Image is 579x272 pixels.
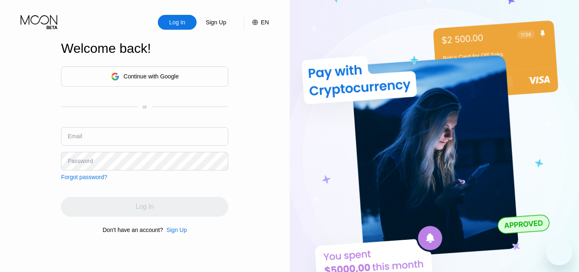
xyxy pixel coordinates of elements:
[546,239,572,265] iframe: Button to launch messaging window
[143,104,147,110] div: or
[61,174,107,180] div: Forgot password?
[61,41,228,56] div: Welcome back!
[244,15,269,30] div: EN
[124,73,179,80] div: Continue with Google
[166,227,187,233] div: Sign Up
[68,133,82,140] div: Email
[169,18,186,26] div: Log In
[68,158,93,164] div: Password
[163,227,187,233] div: Sign Up
[261,19,269,26] div: EN
[197,15,235,30] div: Sign Up
[61,66,228,87] div: Continue with Google
[205,18,227,26] div: Sign Up
[103,227,163,233] div: Don't have an account?
[158,15,197,30] div: Log In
